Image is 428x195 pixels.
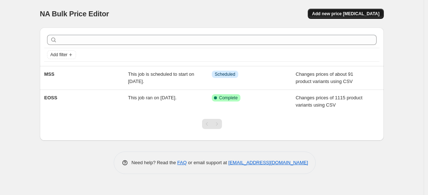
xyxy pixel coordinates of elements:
span: NA Bulk Price Editor [40,10,109,18]
a: [EMAIL_ADDRESS][DOMAIN_NAME] [228,160,308,165]
span: Complete [219,95,238,101]
span: Add filter [50,52,67,58]
span: EOSS [44,95,57,100]
span: This job is scheduled to start on [DATE]. [128,71,194,84]
button: Add filter [47,50,76,59]
span: MSS [44,71,54,77]
span: Add new price [MEDICAL_DATA] [312,11,379,17]
span: Scheduled [215,71,235,77]
span: Changes prices of 1115 product variants using CSV [296,95,362,108]
a: FAQ [177,160,187,165]
span: Changes prices of about 91 product variants using CSV [296,71,353,84]
span: or email support at [187,160,228,165]
nav: Pagination [202,119,222,129]
button: Add new price [MEDICAL_DATA] [308,9,384,19]
span: Need help? Read the [131,160,177,165]
span: This job ran on [DATE]. [128,95,177,100]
